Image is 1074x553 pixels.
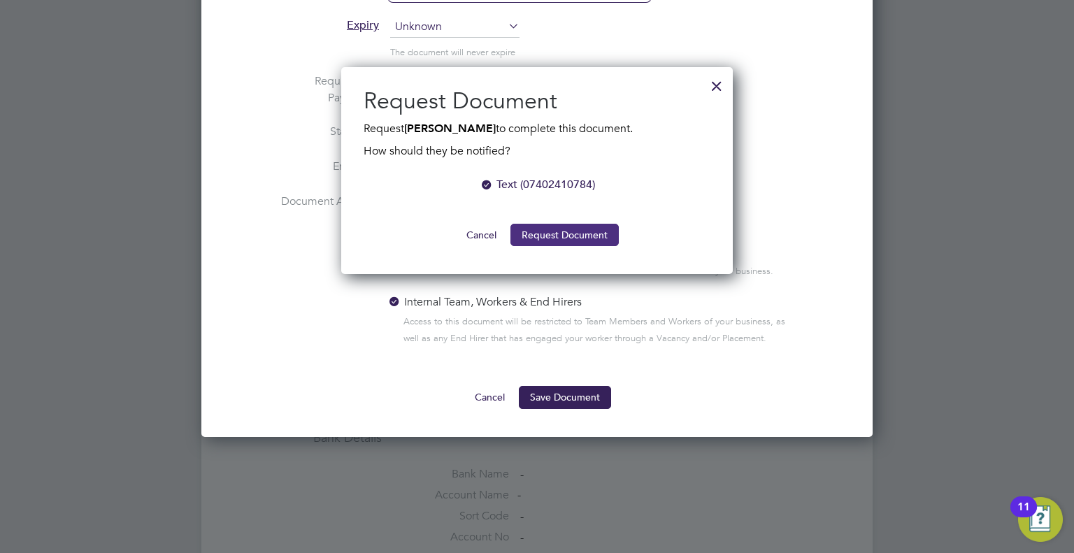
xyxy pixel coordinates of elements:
[1017,507,1030,525] div: 11
[390,17,520,38] span: Unknown
[347,18,379,32] span: Expiry
[519,386,611,408] button: Save Document
[464,386,516,408] button: Cancel
[404,122,496,135] b: [PERSON_NAME]
[455,224,508,246] button: Cancel
[387,294,582,310] label: Internal Team, Workers & End Hirers
[274,158,379,176] label: End Date
[364,87,710,116] h2: Request Document
[274,193,379,358] label: Document Access
[403,313,800,347] span: Access to this document will be restricted to Team Members and Workers of your business, as well ...
[510,224,619,246] button: Request Document
[496,176,595,193] div: Text (07402410784)
[274,73,379,106] label: Required For Payment
[274,123,379,141] label: Start Date
[364,120,710,159] div: Request to complete this document.
[390,46,515,58] span: The document will never expire
[364,137,710,159] div: How should they be notified?
[1018,497,1063,542] button: Open Resource Center, 11 new notifications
